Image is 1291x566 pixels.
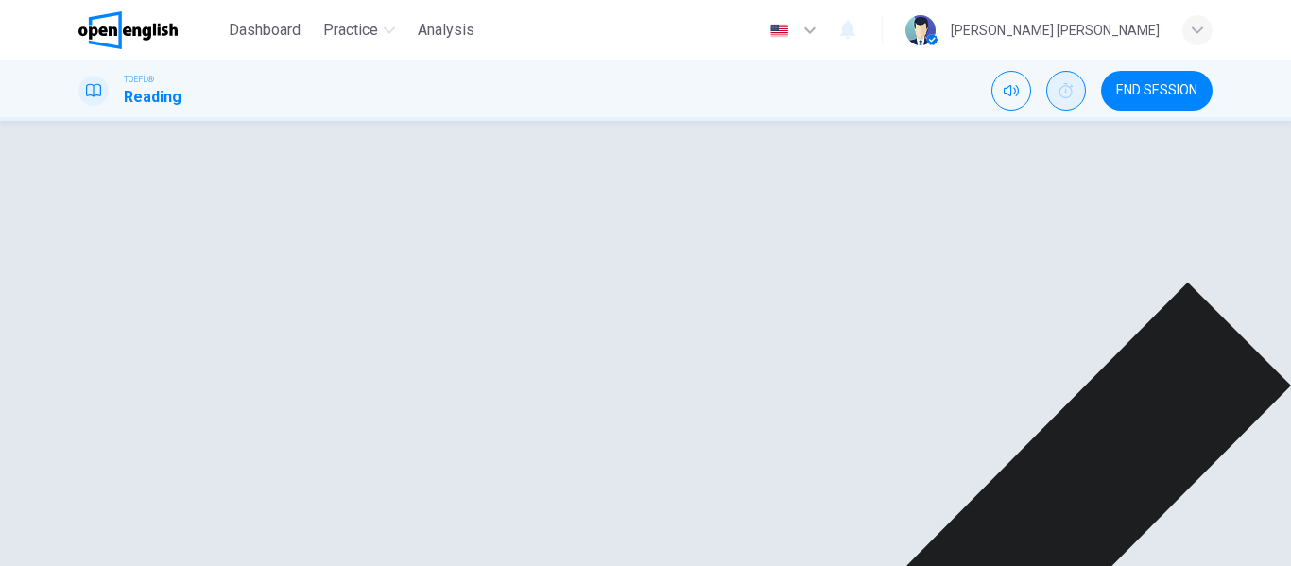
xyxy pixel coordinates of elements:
span: Analysis [418,19,474,42]
div: [PERSON_NAME] [PERSON_NAME] [951,19,1160,42]
span: Dashboard [229,19,301,42]
span: END SESSION [1116,83,1197,98]
div: Show [1046,71,1086,111]
span: TOEFL® [124,73,154,86]
button: Dashboard [221,13,308,47]
span: Practice [323,19,378,42]
img: OpenEnglish logo [78,11,178,49]
button: Analysis [410,13,482,47]
a: OpenEnglish logo [78,11,221,49]
button: Practice [316,13,403,47]
img: Profile picture [905,15,936,45]
div: Mute [991,71,1031,111]
img: en [767,24,791,38]
h1: Reading [124,86,181,109]
button: END SESSION [1101,71,1213,111]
